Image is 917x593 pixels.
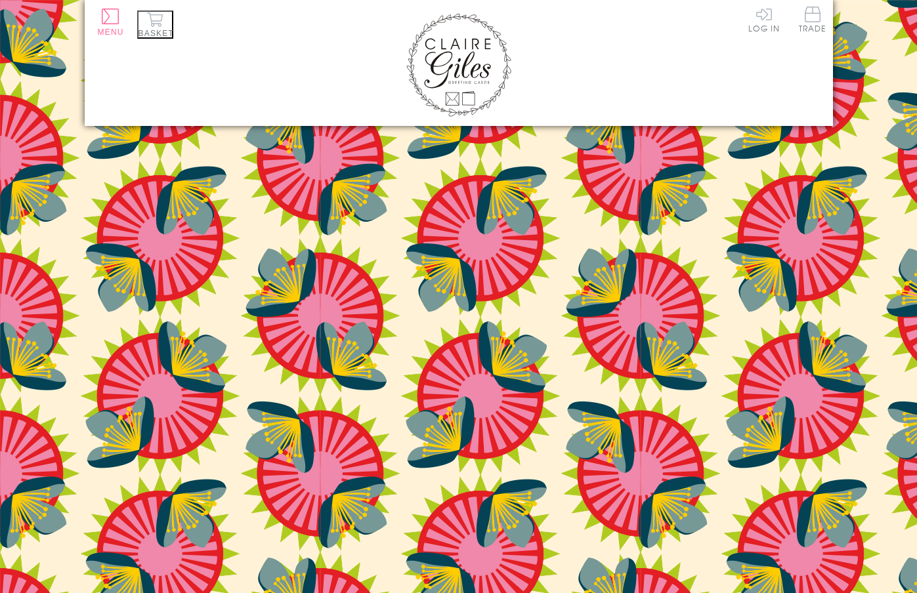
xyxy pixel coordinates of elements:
span: Trade [799,7,826,32]
img: Claire Giles Greetings Cards [406,13,511,117]
button: Basket [137,10,173,39]
a: Log In [748,7,780,32]
a: Trade [799,7,826,35]
span: Menu [98,28,124,37]
button: Menu [98,9,124,37]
